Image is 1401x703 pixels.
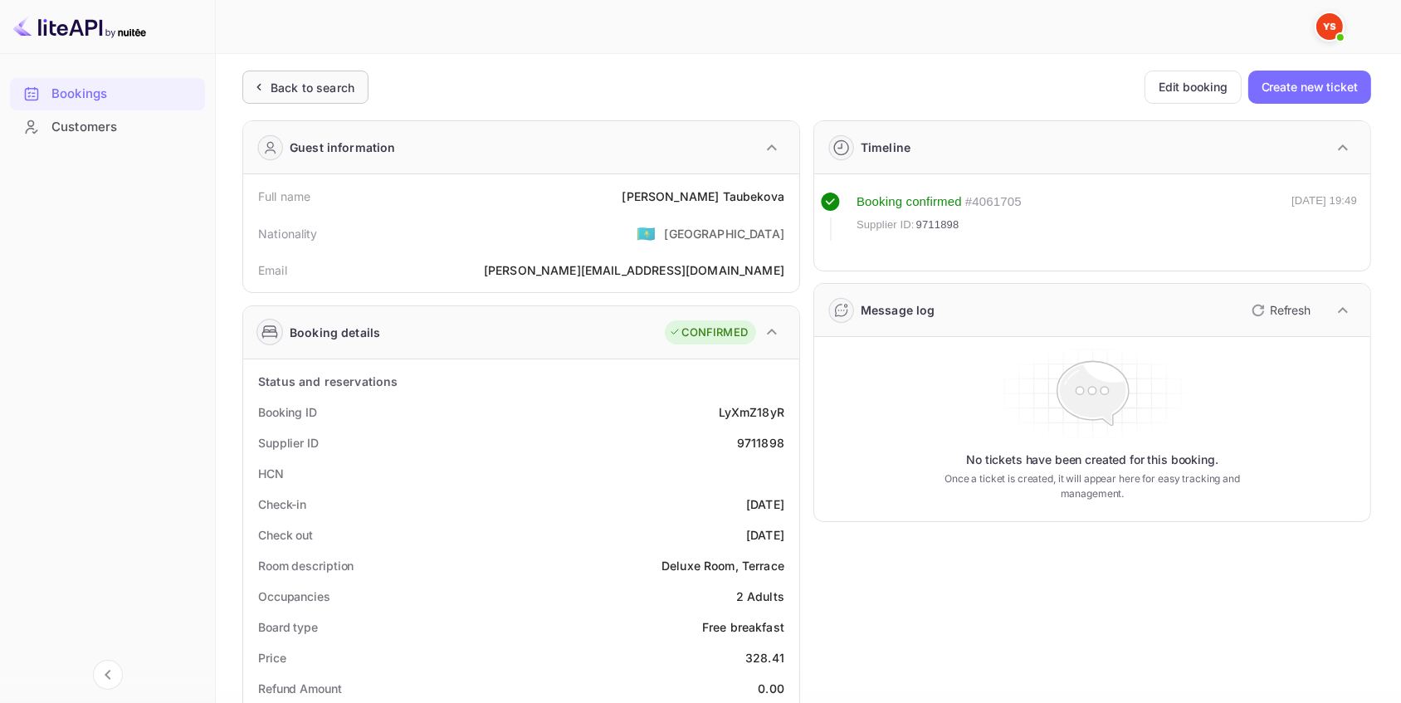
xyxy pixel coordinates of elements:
[258,465,284,482] div: HCN
[10,78,205,109] a: Bookings
[258,225,318,242] div: Nationality
[746,526,784,544] div: [DATE]
[10,111,205,144] div: Customers
[966,452,1218,468] p: No tickets have been created for this booking.
[258,261,287,279] div: Email
[737,434,784,452] div: 9711898
[10,111,205,142] a: Customers
[258,434,319,452] div: Supplier ID
[1270,301,1311,319] p: Refresh
[484,261,784,279] div: [PERSON_NAME][EMAIL_ADDRESS][DOMAIN_NAME]
[258,680,342,697] div: Refund Amount
[258,526,313,544] div: Check out
[290,139,396,156] div: Guest information
[861,301,935,319] div: Message log
[661,557,784,574] div: Deluxe Room, Terrace
[10,78,205,110] div: Bookings
[290,324,380,341] div: Booking details
[93,660,123,690] button: Collapse navigation
[258,188,310,205] div: Full name
[258,618,318,636] div: Board type
[258,557,354,574] div: Room description
[857,193,962,212] div: Booking confirmed
[736,588,784,605] div: 2 Adults
[664,225,784,242] div: [GEOGRAPHIC_DATA]
[1248,71,1371,104] button: Create new ticket
[1316,13,1343,40] img: Yandex Support
[258,588,330,605] div: Occupancies
[702,618,784,636] div: Free breakfast
[916,217,959,233] span: 9711898
[258,373,398,390] div: Status and reservations
[745,649,784,666] div: 328.41
[51,85,197,104] div: Bookings
[1291,193,1357,241] div: [DATE] 19:49
[271,79,354,96] div: Back to search
[758,680,784,697] div: 0.00
[746,496,784,513] div: [DATE]
[857,217,915,233] span: Supplier ID:
[51,118,197,137] div: Customers
[258,649,286,666] div: Price
[965,193,1022,212] div: # 4061705
[1145,71,1242,104] button: Edit booking
[637,218,656,248] span: United States
[258,496,306,513] div: Check-in
[943,471,1242,501] p: Once a ticket is created, it will appear here for easy tracking and management.
[1242,297,1317,324] button: Refresh
[258,403,317,421] div: Booking ID
[861,139,910,156] div: Timeline
[669,325,748,341] div: CONFIRMED
[622,188,784,205] div: [PERSON_NAME] Taubekova
[13,13,146,40] img: LiteAPI logo
[719,403,784,421] div: LyXmZ18yR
